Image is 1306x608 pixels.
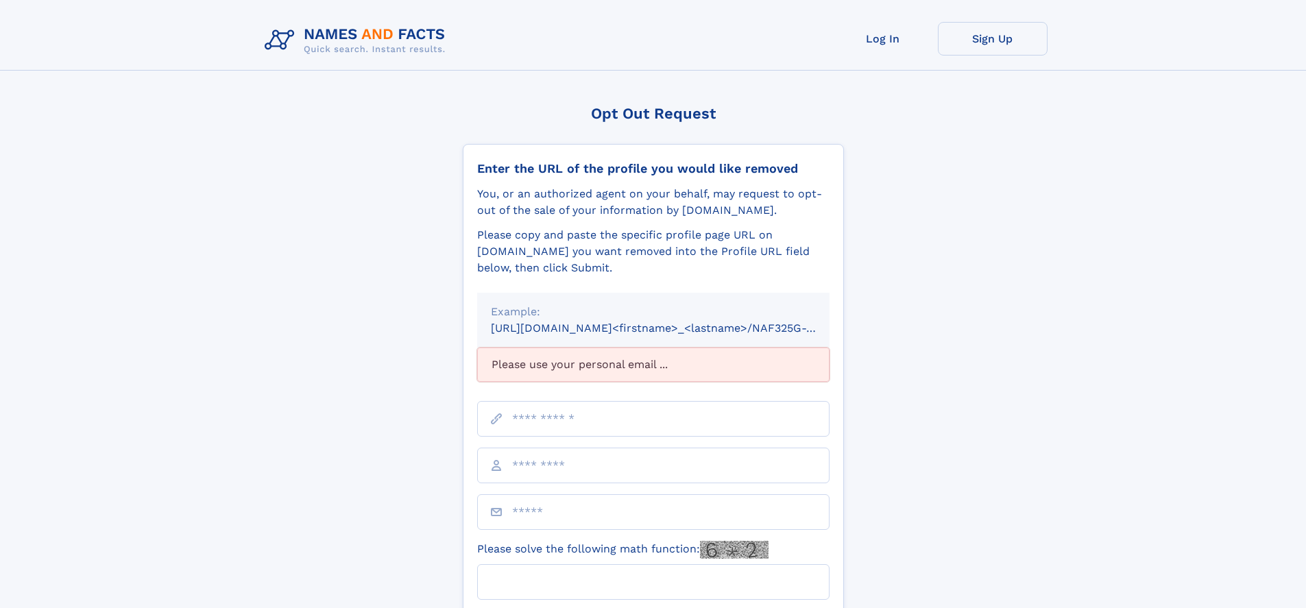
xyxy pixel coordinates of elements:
a: Sign Up [938,22,1048,56]
div: Enter the URL of the profile you would like removed [477,161,830,176]
div: Please use your personal email ... [477,348,830,382]
div: You, or an authorized agent on your behalf, may request to opt-out of the sale of your informatio... [477,186,830,219]
small: [URL][DOMAIN_NAME]<firstname>_<lastname>/NAF325G-xxxxxxxx [491,321,856,335]
a: Log In [828,22,938,56]
div: Please copy and paste the specific profile page URL on [DOMAIN_NAME] you want removed into the Pr... [477,227,830,276]
div: Opt Out Request [463,105,844,122]
label: Please solve the following math function: [477,541,769,559]
img: Logo Names and Facts [259,22,457,59]
div: Example: [491,304,816,320]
